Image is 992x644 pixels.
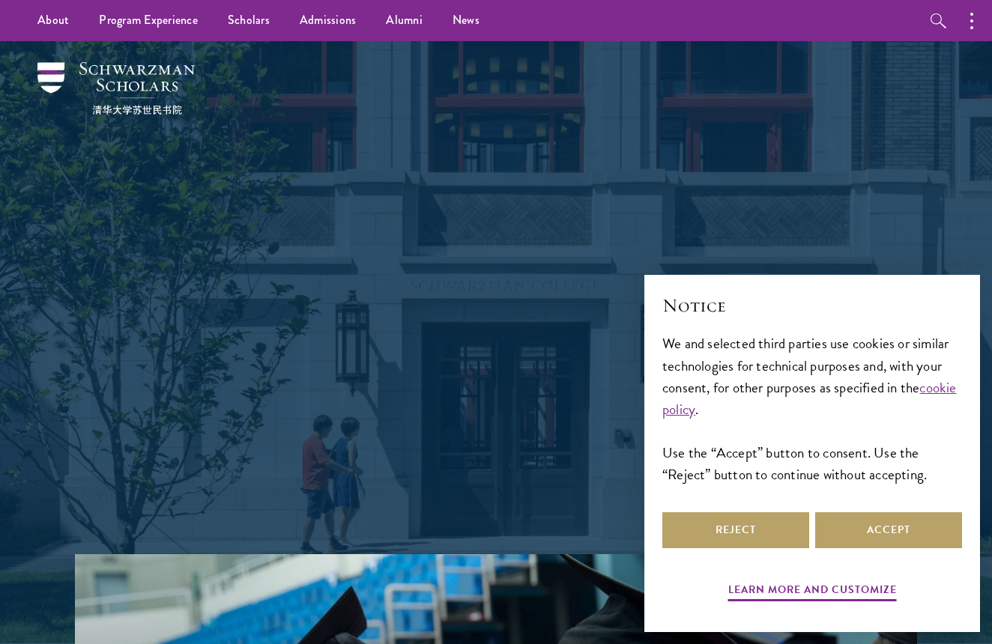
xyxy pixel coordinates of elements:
a: cookie policy [662,377,957,420]
button: Reject [662,512,809,548]
div: We and selected third parties use cookies or similar technologies for technical purposes and, wit... [662,332,962,484]
button: Accept [815,512,962,548]
img: Schwarzman Scholars [37,62,195,115]
h2: Notice [662,293,962,318]
button: Learn more and customize [728,580,897,604]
